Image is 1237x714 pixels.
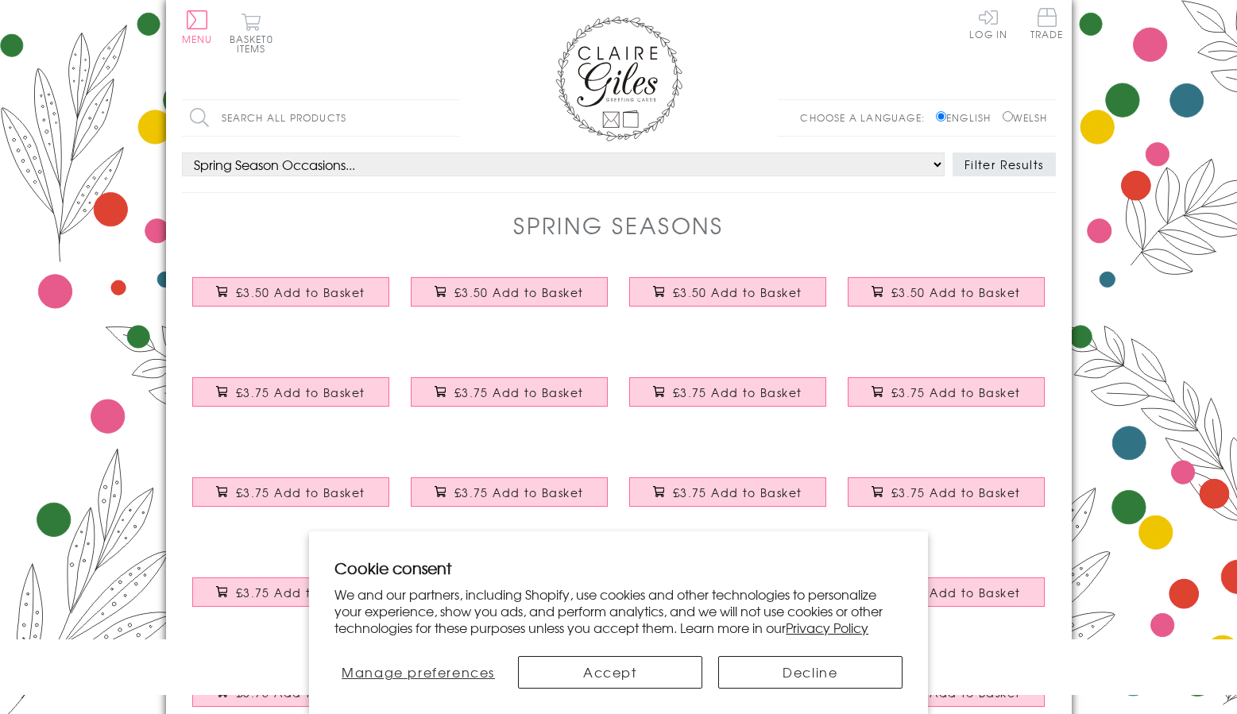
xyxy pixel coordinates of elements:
button: £3.50 Add to Basket [192,277,389,307]
label: Welsh [1003,110,1048,125]
h2: Cookie consent [334,557,903,579]
button: £3.75 Add to Basket [848,477,1045,507]
a: Valentine's Day Card, Hearts Background, Embellished with a colourful tassel £3.75 Add to Basket [837,365,1056,434]
button: £3.75 Add to Basket [629,377,826,407]
span: £3.75 Add to Basket [891,484,1021,500]
a: Valentines Day Card, MWAH, Kiss, text foiled in shiny gold £3.50 Add to Basket [619,265,837,334]
button: Manage preferences [334,656,502,689]
button: £3.75 Add to Basket [192,477,389,507]
button: £3.75 Add to Basket [411,477,608,507]
span: Trade [1030,8,1064,39]
a: Valentine's Day Card, I love you with all my heart, Embellished with a tassel £3.75 Add to Basket [837,565,1056,634]
a: Valentine's Day Card, Paper Plane Kisses, Embellished with a colourful tassel £3.75 Add to Basket [182,365,400,434]
span: Manage preferences [342,662,495,681]
span: £3.75 Add to Basket [891,384,1021,400]
a: Valentine's Day Card, Lips, Kiss, Embellished with a colourful tassel £3.75 Add to Basket [182,565,400,634]
button: Basket0 items [230,13,273,53]
input: English [936,111,946,122]
button: Decline [718,656,903,689]
span: Menu [182,32,213,46]
a: Valentines Day Card, Wife, Flamingo heart, text foiled in shiny gold £3.50 Add to Basket [182,265,400,334]
a: Valentines Day Card, Gorgeous Husband, text foiled in shiny gold £3.50 Add to Basket [400,265,619,334]
a: Valentine's Day Card, Wife, Big Heart, Embellished with a colourful tassel £3.75 Add to Basket [400,465,619,534]
span: £3.75 Add to Basket [673,384,802,400]
p: We and our partners, including Shopify, use cookies and other technologies to personalize your ex... [334,586,903,635]
a: Valentine's Day Card, Bomb, Love Bomb, Embellished with a colourful tassel £3.75 Add to Basket [400,365,619,434]
span: £3.75 Add to Basket [236,384,365,400]
span: £3.75 Add to Basket [673,484,802,500]
p: Choose a language: [800,110,933,125]
button: £3.75 Add to Basket [629,477,826,507]
button: £3.75 Add to Basket [411,377,608,407]
input: Search [444,100,460,136]
button: Accept [518,656,702,689]
span: £3.75 Add to Basket [454,484,584,500]
span: £3.50 Add to Basket [673,284,802,300]
button: £3.75 Add to Basket [192,577,389,607]
button: £3.75 Add to Basket [848,377,1045,407]
span: £3.75 Add to Basket [236,585,365,600]
span: 0 items [237,32,273,56]
a: Valentine's Day Card, Rocket, You're my world, Embellished with a tassel £3.75 Add to Basket [619,465,837,534]
span: £3.50 Add to Basket [454,284,584,300]
button: £3.75 Add to Basket [848,577,1045,607]
span: £3.75 Add to Basket [236,484,365,500]
button: Filter Results [953,152,1056,176]
label: English [936,110,999,125]
a: Valentine's Day Card, Butterfly Wreath, Embellished with a colourful tassel £3.75 Add to Basket [182,465,400,534]
h1: Spring Seasons [513,209,724,241]
span: £3.75 Add to Basket [891,585,1021,600]
a: Valentines Day Card, You're my Favourite, text foiled in shiny gold £3.50 Add to Basket [837,265,1056,334]
a: Log In [969,8,1007,39]
button: Menu [182,10,213,44]
input: Welsh [1003,111,1013,122]
button: £3.50 Add to Basket [629,277,826,307]
button: £3.50 Add to Basket [411,277,608,307]
input: Search all products [182,100,460,136]
span: £3.50 Add to Basket [236,284,365,300]
button: £3.50 Add to Basket [848,277,1045,307]
a: Privacy Policy [786,618,868,637]
a: Trade [1030,8,1064,42]
span: £3.50 Add to Basket [891,284,1021,300]
a: Valentine's Day Card, Love of my life, Embellished with a colourful tassel £3.75 Add to Basket [837,465,1056,534]
a: Valentine's Day Card, Heart with Flowers, Embellished with a colourful tassel £3.75 Add to Basket [619,365,837,434]
button: £3.75 Add to Basket [192,377,389,407]
span: £3.75 Add to Basket [454,384,584,400]
img: Claire Giles Greetings Cards [555,16,682,141]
